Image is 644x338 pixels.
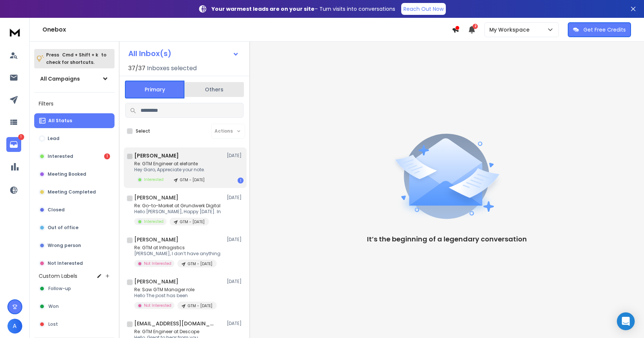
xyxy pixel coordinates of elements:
[7,25,22,39] img: logo
[34,238,115,253] button: Wrong person
[48,189,96,195] p: Meeting Completed
[227,153,244,159] p: [DATE]
[128,50,171,57] h1: All Inbox(s)
[134,161,209,167] p: Re: GTM Engineer at elefante
[48,303,59,309] span: Won
[34,220,115,235] button: Out of office
[134,287,217,293] p: Re: Saw GTM Manager role
[401,3,446,15] a: Reach Out Now
[144,177,164,182] p: Interested
[42,25,452,34] h1: Onebox
[39,272,77,280] h3: Custom Labels
[34,131,115,146] button: Lead
[48,171,86,177] p: Meeting Booked
[48,136,59,142] p: Lead
[367,234,527,244] p: It’s the beginning of a legendary conversation
[34,299,115,314] button: Won
[473,24,478,29] span: 2
[6,137,21,152] a: 1
[7,319,22,334] button: A
[212,5,315,13] strong: Your warmest leads are on your site
[48,243,81,248] p: Wrong person
[147,64,197,73] h3: Inboxes selected
[34,71,115,86] button: All Campaigns
[568,22,631,37] button: Get Free Credits
[34,185,115,199] button: Meeting Completed
[583,26,626,33] p: Get Free Credits
[48,260,83,266] p: Not Interested
[227,279,244,285] p: [DATE]
[212,5,395,13] p: – Turn visits into conversations
[617,312,635,330] div: Open Intercom Messenger
[34,167,115,182] button: Meeting Booked
[48,321,58,327] span: Lost
[134,293,217,299] p: Hello The post has been
[48,207,65,213] p: Closed
[134,329,209,335] p: Re: GTM Engineer at Descope
[34,256,115,271] button: Not Interested
[188,261,212,267] p: GTM - [DATE]
[134,320,216,327] h1: [EMAIL_ADDRESS][DOMAIN_NAME]
[180,219,205,225] p: GTM - [DATE]
[48,118,72,124] p: All Status
[134,209,221,215] p: Hello [PERSON_NAME], Happy [DATE]. In
[227,237,244,243] p: [DATE]
[122,46,245,61] button: All Inbox(s)
[188,303,212,309] p: GTM - [DATE]
[104,153,110,159] div: 1
[48,153,73,159] p: Interested
[134,278,178,285] h1: [PERSON_NAME]
[144,261,171,266] p: Not Interested
[238,178,244,183] div: 1
[34,113,115,128] button: All Status
[134,194,178,201] h1: [PERSON_NAME]
[34,149,115,164] button: Interested1
[489,26,532,33] p: My Workspace
[46,51,106,66] p: Press to check for shortcuts.
[144,219,164,224] p: Interested
[34,202,115,217] button: Closed
[134,167,209,173] p: Hey Garo, Appreciate your note.
[48,225,78,231] p: Out of office
[128,64,145,73] span: 37 / 37
[40,75,80,82] h1: All Campaigns
[134,245,220,251] p: Re: GTM at Infragistics
[134,152,179,159] h1: [PERSON_NAME]
[403,5,444,13] p: Reach Out Now
[134,203,221,209] p: Re: Go-to-Market at Grundwerk Digital
[144,303,171,308] p: Not Interested
[61,51,99,59] span: Cmd + Shift + k
[34,317,115,332] button: Lost
[18,134,24,140] p: 1
[136,128,150,134] label: Select
[184,81,244,98] button: Others
[134,236,178,243] h1: [PERSON_NAME]
[180,177,205,183] p: GTM - [DATE]
[227,195,244,201] p: [DATE]
[34,281,115,296] button: Follow-up
[125,81,184,98] button: Primary
[48,286,71,292] span: Follow-up
[34,98,115,109] h3: Filters
[227,321,244,326] p: [DATE]
[134,251,220,257] p: [PERSON_NAME], I don’t have anything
